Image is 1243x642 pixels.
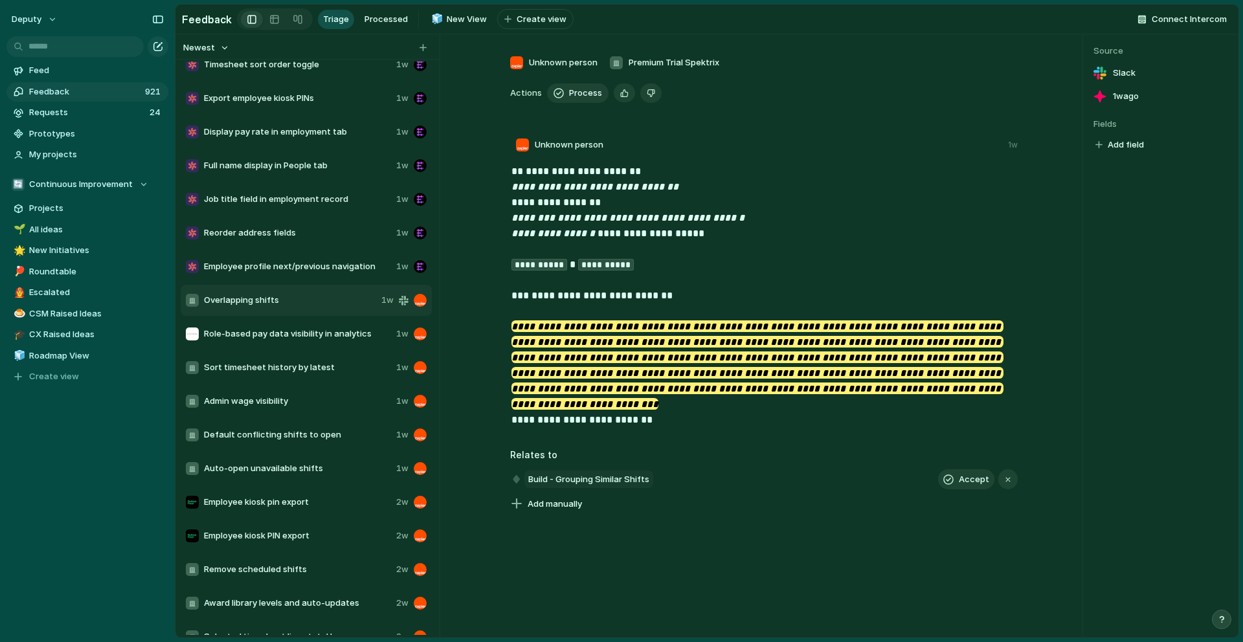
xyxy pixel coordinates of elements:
[29,328,164,341] span: CX Raised Ideas
[938,469,994,490] button: Accept
[29,244,164,257] span: New Initiatives
[497,9,574,30] button: Create view
[359,10,413,29] a: Processed
[396,193,409,206] span: 1w
[6,304,168,324] a: 🍮CSM Raised Ideas
[547,83,609,103] button: Process
[14,243,23,258] div: 🌟
[396,227,409,239] span: 1w
[1113,67,1136,80] span: Slack
[29,106,146,119] span: Requests
[323,13,349,26] span: Triage
[204,260,391,273] span: Employee profile next/previous navigation
[1093,118,1228,131] span: Fields
[535,138,603,151] span: Unknown person
[318,10,354,29] a: Triage
[12,307,25,320] button: 🍮
[12,13,41,26] span: deputy
[6,124,168,144] a: Prototypes
[396,529,409,542] span: 2w
[29,178,133,191] span: Continuous Improvement
[29,148,164,161] span: My projects
[181,39,231,56] button: Newest
[640,83,662,103] button: Delete
[396,428,409,441] span: 1w
[204,597,391,610] span: Award library levels and auto-updates
[396,395,409,408] span: 1w
[364,13,408,26] span: Processed
[1108,138,1144,151] span: Add field
[145,85,163,98] span: 921
[6,367,168,386] button: Create view
[14,327,23,342] div: 🎓
[183,41,215,54] span: Newest
[204,126,391,138] span: Display pay rate in employment tab
[204,428,391,441] span: Default conflicting shifts to open
[29,223,164,236] span: All ideas
[510,448,1018,461] h3: Relates to
[14,264,23,279] div: 🏓
[6,175,168,194] button: 🔄Continuous Improvement
[29,307,164,320] span: CSM Raised Ideas
[6,283,168,302] a: 👨‍🚒Escalated
[204,361,391,374] span: Sort timesheet history by latest
[396,126,409,138] span: 1w
[204,327,391,340] span: Role-based pay data visibility in analytics
[6,9,64,30] button: deputy
[396,159,409,172] span: 1w
[381,294,394,307] span: 1w
[429,13,442,26] button: 🧊
[29,64,164,77] span: Feed
[14,348,23,363] div: 🧊
[6,325,168,344] a: 🎓CX Raised Ideas
[396,327,409,340] span: 1w
[204,496,391,509] span: Employee kiosk pin export
[6,145,168,164] a: My projects
[6,346,168,366] a: 🧊Roadmap View
[424,10,492,29] a: 🧊New View
[6,103,168,122] a: Requests24
[431,12,440,27] div: 🧊
[204,294,376,307] span: Overlapping shifts
[14,222,23,237] div: 🌱
[396,260,409,273] span: 1w
[204,563,391,576] span: Remove scheduled shifts
[517,13,566,26] span: Create view
[569,87,602,100] span: Process
[1132,10,1232,29] button: Connect Intercom
[506,495,587,513] button: Add manually
[12,265,25,278] button: 🏓
[6,262,168,282] div: 🏓Roundtable
[12,178,25,191] div: 🔄
[204,159,391,172] span: Full name display in People tab
[1113,90,1139,103] span: 1w ago
[204,395,391,408] span: Admin wage visibility
[510,87,542,100] span: Actions
[204,462,391,475] span: Auto-open unavailable shifts
[204,58,391,71] span: Timesheet sort order toggle
[6,241,168,260] div: 🌟New Initiatives
[506,52,601,73] button: Unknown person
[14,285,23,300] div: 👨‍🚒
[12,223,25,236] button: 🌱
[29,265,164,278] span: Roundtable
[182,12,232,27] h2: Feedback
[29,349,164,362] span: Roadmap View
[606,52,722,73] button: Premium Trial Spektrix
[14,306,23,321] div: 🍮
[529,56,598,69] span: Unknown person
[396,496,409,509] span: 2w
[396,597,409,610] span: 2w
[204,193,391,206] span: Job title field in employment record
[29,127,164,140] span: Prototypes
[6,199,168,218] a: Projects
[396,92,409,105] span: 1w
[6,61,168,80] a: Feed
[396,563,409,576] span: 2w
[1152,13,1227,26] span: Connect Intercom
[6,220,168,239] a: 🌱All ideas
